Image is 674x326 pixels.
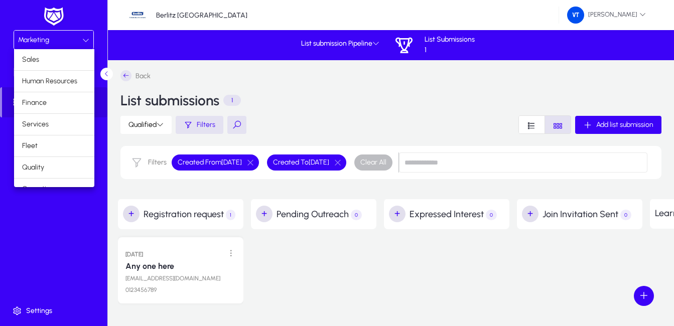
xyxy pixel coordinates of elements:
[22,140,38,152] span: Fleet
[22,97,47,109] span: Finance
[22,118,49,130] span: Services
[22,54,39,66] span: Sales
[22,183,57,195] span: Operations
[22,75,77,87] span: Human Resources
[22,161,44,174] span: Quality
